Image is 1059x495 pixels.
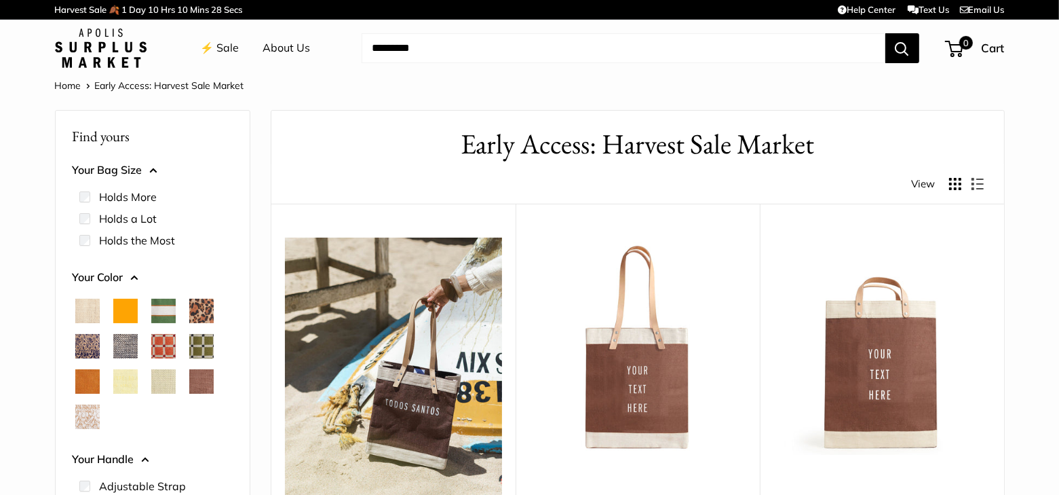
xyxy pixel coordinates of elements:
button: Search [885,33,919,63]
a: Email Us [960,4,1005,15]
img: Apolis: Surplus Market [55,29,147,68]
button: Cognac [75,369,100,394]
label: Adjustable Strap [100,478,187,494]
a: Text Us [908,4,949,15]
button: Mint Sorbet [151,369,176,394]
button: Chambray [113,334,138,359]
img: Market Tote in Mustang [529,238,746,455]
a: Market Tote in MustangMarket Tote in Mustang [529,238,746,455]
button: Chenille Window Sage [189,334,214,359]
span: Cart [982,41,1005,55]
span: Secs [225,4,243,15]
span: Day [130,4,147,15]
button: Your Bag Size [73,160,233,181]
button: White Porcelain [75,405,100,429]
button: Cheetah [189,299,214,323]
p: Find yours [73,123,233,149]
button: Display products as grid [949,178,961,190]
button: Chenille Window Brick [151,334,176,359]
span: View [912,175,936,194]
button: Your Handle [73,450,233,470]
button: Orange [113,299,138,323]
h1: Early Access: Harvest Sale Market [292,124,984,164]
input: Search... [362,33,885,63]
button: Your Color [73,268,233,288]
span: Mins [191,4,210,15]
span: 10 [178,4,189,15]
button: Natural [75,299,100,323]
a: ⚡️ Sale [201,38,239,58]
button: Display products as list [971,178,984,190]
span: Early Access: Harvest Sale Market [95,79,244,92]
img: Market Bag in Mustang [773,238,990,455]
button: Court Green [151,299,176,323]
a: Market Bag in MustangMarket Bag in Mustang [773,238,990,455]
label: Holds More [100,189,157,205]
label: Holds the Most [100,232,176,249]
a: 0 Cart [946,37,1005,59]
label: Holds a Lot [100,210,157,227]
span: 10 [149,4,159,15]
span: 28 [212,4,223,15]
button: Mustang [189,369,214,394]
button: Blue Porcelain [75,334,100,359]
span: 0 [959,36,972,50]
nav: Breadcrumb [55,77,244,94]
a: Help Center [838,4,896,15]
span: 1 [122,4,128,15]
a: Home [55,79,81,92]
a: About Us [263,38,311,58]
button: Daisy [113,369,138,394]
span: Hrs [161,4,176,15]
